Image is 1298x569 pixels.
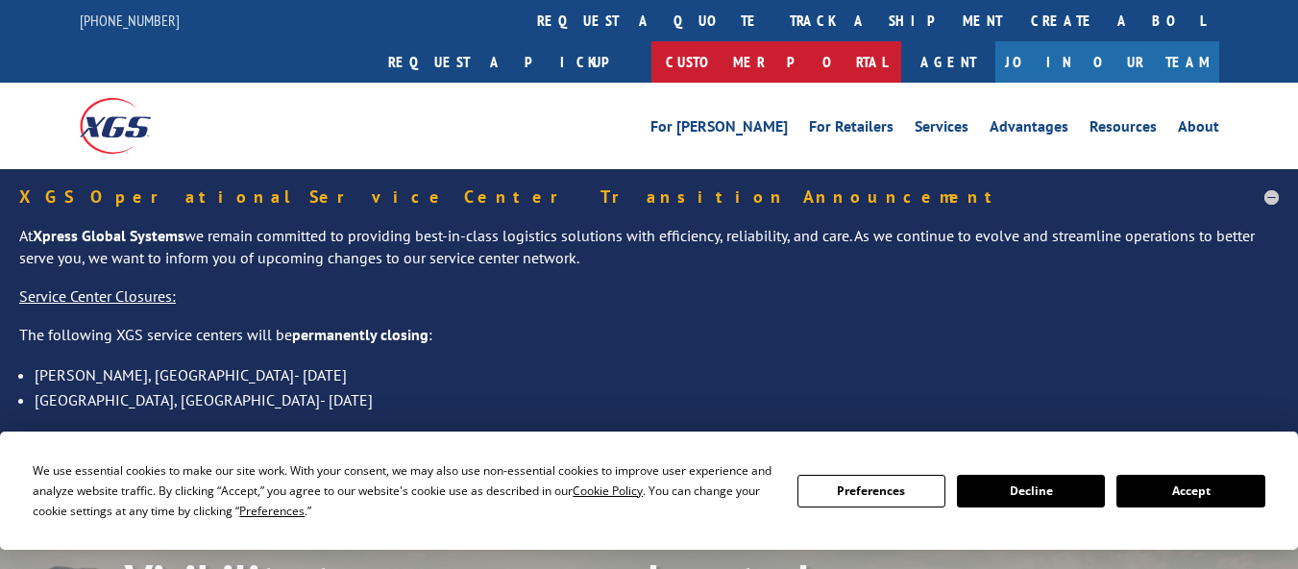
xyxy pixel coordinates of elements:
[809,119,894,140] a: For Retailers
[995,41,1219,83] a: Join Our Team
[1090,119,1157,140] a: Resources
[35,387,1279,412] li: [GEOGRAPHIC_DATA], [GEOGRAPHIC_DATA]- [DATE]
[573,482,643,499] span: Cookie Policy
[35,362,1279,387] li: [PERSON_NAME], [GEOGRAPHIC_DATA]- [DATE]
[33,226,184,245] strong: Xpress Global Systems
[80,11,180,30] a: [PHONE_NUMBER]
[19,225,1279,286] p: At we remain committed to providing best-in-class logistics solutions with efficiency, reliabilit...
[1116,475,1264,507] button: Accept
[901,41,995,83] a: Agent
[990,119,1068,140] a: Advantages
[292,325,429,344] strong: permanently closing
[957,475,1105,507] button: Decline
[33,460,773,521] div: We use essential cookies to make our site work. With your consent, we may also use non-essential ...
[239,503,305,519] span: Preferences
[651,41,901,83] a: Customer Portal
[19,324,1279,362] p: The following XGS service centers will be :
[797,475,945,507] button: Preferences
[374,41,651,83] a: Request a pickup
[1178,119,1219,140] a: About
[19,286,176,306] u: Service Center Closures:
[915,119,968,140] a: Services
[650,119,788,140] a: For [PERSON_NAME]
[19,188,1279,206] h5: XGS Operational Service Center Transition Announcement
